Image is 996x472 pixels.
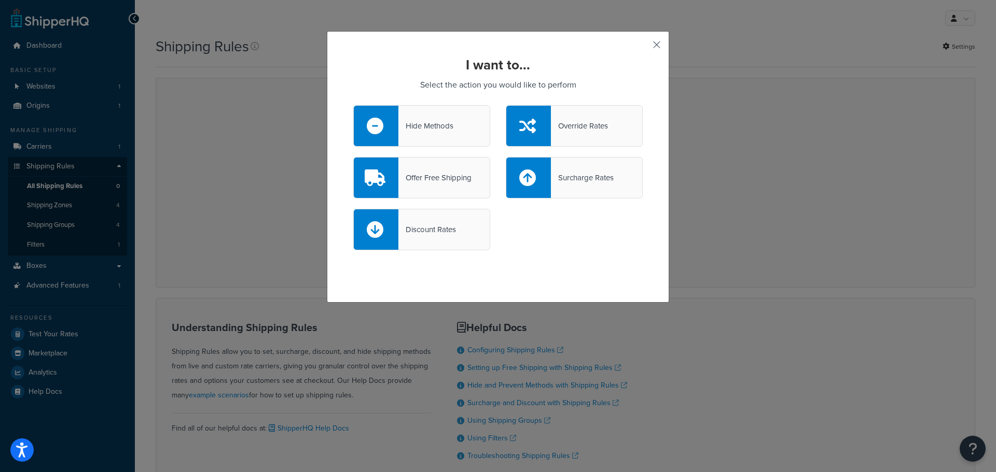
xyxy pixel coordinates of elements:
p: Select the action you would like to perform [353,78,643,92]
div: Override Rates [551,119,608,133]
div: Hide Methods [398,119,453,133]
div: Offer Free Shipping [398,170,472,185]
strong: I want to... [466,55,530,75]
div: Discount Rates [398,222,456,237]
div: Surcharge Rates [551,170,614,185]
